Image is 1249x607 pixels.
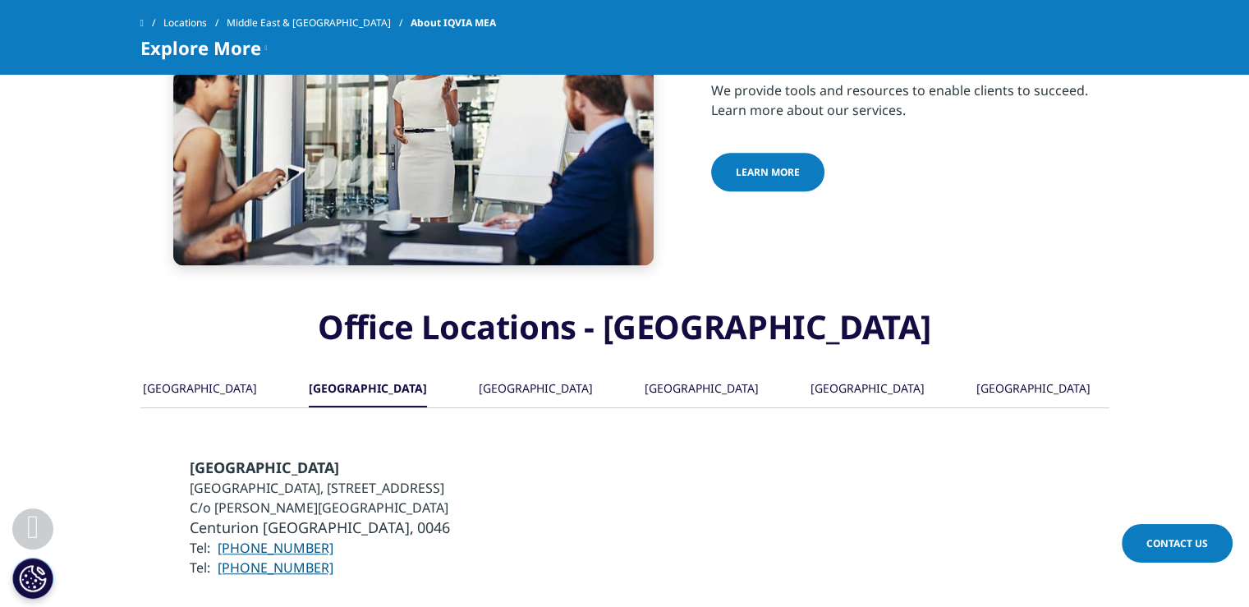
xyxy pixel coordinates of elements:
[190,458,339,477] span: [GEOGRAPHIC_DATA]
[736,165,800,179] span: Learn more
[218,559,333,577] a: [PHONE_NUMBER]
[711,153,824,191] a: Learn more
[140,372,257,407] button: [GEOGRAPHIC_DATA]
[140,38,261,57] span: Explore More
[227,8,411,38] a: Middle East & [GEOGRAPHIC_DATA]
[642,372,759,407] button: [GEOGRAPHIC_DATA]
[190,478,450,498] li: [GEOGRAPHIC_DATA], [STREET_ADDRESS]
[711,71,1109,120] div: We provide tools and resources to enable clients to succeed. Learn more about our services.
[808,372,925,407] button: [GEOGRAPHIC_DATA]
[417,517,450,537] span: 0046
[645,372,759,407] div: [GEOGRAPHIC_DATA]
[976,372,1091,407] div: [GEOGRAPHIC_DATA]
[190,517,414,537] span: Centurion [GEOGRAPHIC_DATA],
[190,559,210,577] span: Tel:
[810,372,925,407] div: [GEOGRAPHIC_DATA]
[140,306,1109,372] h3: Office Locations - [GEOGRAPHIC_DATA]
[974,372,1091,407] button: [GEOGRAPHIC_DATA]
[306,372,427,407] button: [GEOGRAPHIC_DATA]
[309,372,427,407] div: [GEOGRAPHIC_DATA]
[12,558,53,599] button: Cookies Settings
[1146,536,1208,550] span: Contact Us
[476,372,593,407] button: [GEOGRAPHIC_DATA]
[190,498,450,517] li: C/o [PERSON_NAME][GEOGRAPHIC_DATA]
[143,372,257,407] div: [GEOGRAPHIC_DATA]
[218,539,333,557] a: [PHONE_NUMBER]
[411,8,496,38] span: About IQVIA MEA
[190,539,210,557] span: Tel:
[479,372,593,407] div: [GEOGRAPHIC_DATA]
[163,8,227,38] a: Locations
[1122,524,1233,563] a: Contact Us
